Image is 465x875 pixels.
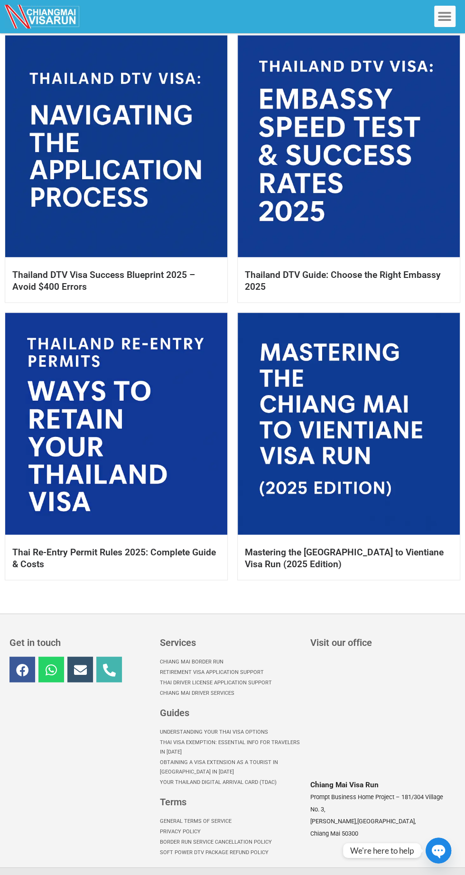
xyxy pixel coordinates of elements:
a: Understanding Your Thai Visa options [160,727,301,737]
a: Chiang Mai Driver Services [160,688,301,698]
a: Obtaining a Visa Extension as a Tourist in [GEOGRAPHIC_DATA] in [DATE] [160,757,301,777]
h3: Get in touch [9,637,150,647]
a: Mastering the [GEOGRAPHIC_DATA] to Vientiane Visa Run (2025 Edition) [245,546,444,569]
a: Privacy Policy [160,826,301,837]
h3: Services [160,637,301,647]
a: Soft Power DTV Package Refund Policy [160,847,301,857]
a: Border Run Service Cancellation Policy [160,837,301,847]
a: General Terms of Service [160,816,301,826]
h3: Visit our office [310,637,451,647]
h3: Terms [160,797,301,806]
nav: Menu [160,656,301,698]
nav: Menu [160,727,301,787]
span: Chiang Mai Visa Run [310,780,379,789]
nav: Menu [160,816,301,857]
div: Menu Toggle [434,6,456,27]
span: Prompt Business Home Project – [310,793,400,800]
h3: Guides [160,708,301,717]
span: [GEOGRAPHIC_DATA], Chiang Mai 50300 [310,817,416,837]
a: Thai Driver License Application Support [160,677,301,688]
span: 181/304 Village No. 3, [PERSON_NAME], [310,793,443,824]
a: Your Thailand Digital Arrival Card (TDAC) [160,777,301,787]
a: Retirement Visa Application Support [160,667,301,677]
a: Thailand DTV Visa Success Blueprint 2025 – Avoid $400 Errors [12,269,195,292]
a: Thai Re-Entry Permit Rules 2025: Complete Guide & Costs [12,546,216,569]
a: Chiang Mai Border Run [160,656,301,667]
a: Thai Visa Exemption: Essential Info for Travelers in [DATE] [160,737,301,757]
a: Thailand DTV Guide: Choose the Right Embassy 2025 [245,269,441,292]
